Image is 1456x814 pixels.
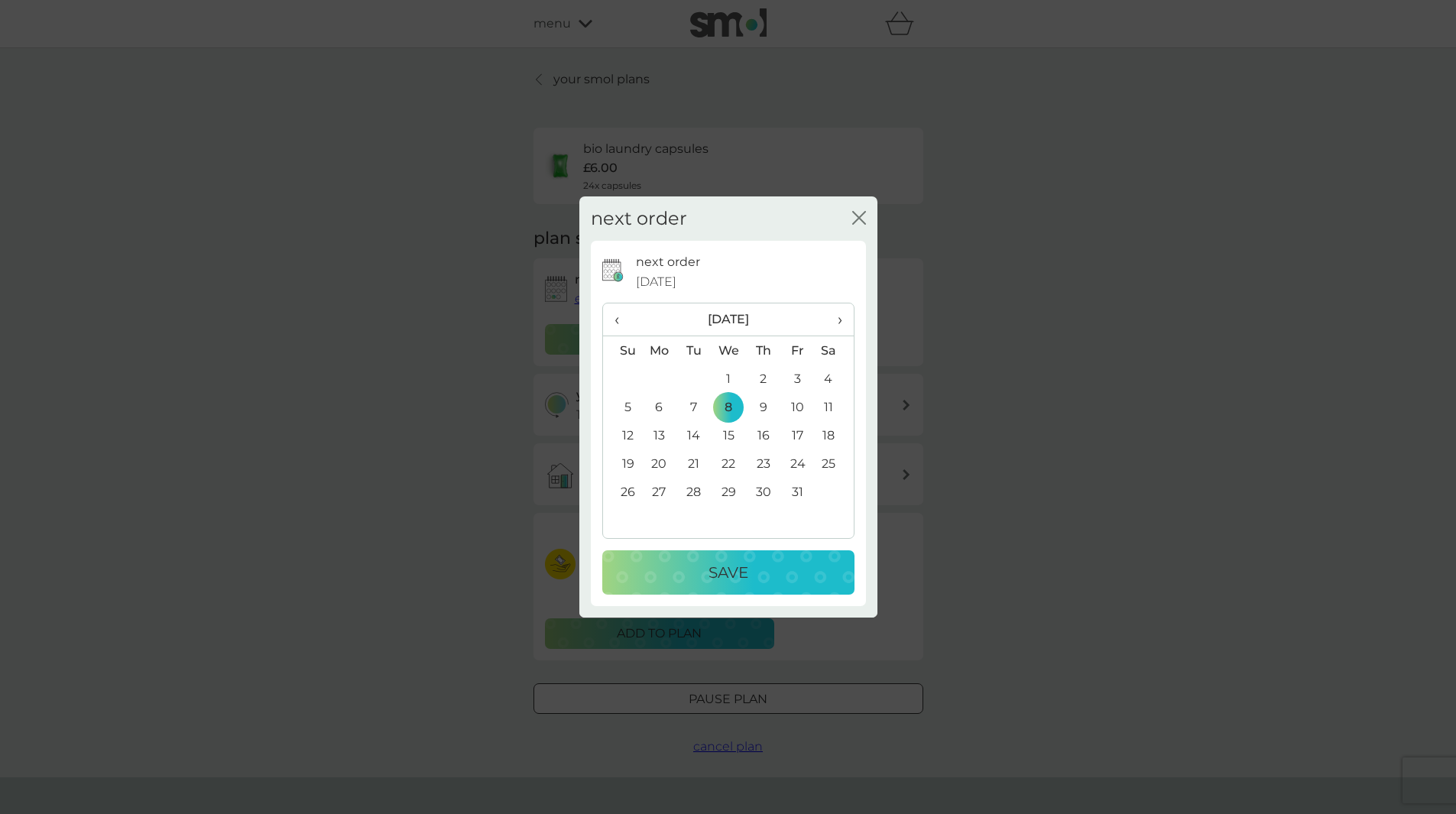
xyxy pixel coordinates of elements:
td: 7 [676,393,711,421]
p: next order [636,252,700,272]
span: ‹ [615,303,631,336]
td: 15 [711,421,746,449]
th: Su [603,336,642,365]
th: Fr [780,336,815,365]
td: 20 [642,449,677,478]
td: 19 [603,449,642,478]
td: 8 [711,393,746,421]
td: 4 [815,365,853,393]
td: 24 [780,449,815,478]
td: 16 [746,421,780,449]
th: Mo [642,336,677,365]
td: 12 [603,421,642,449]
td: 14 [676,421,711,449]
p: Save [709,560,748,585]
td: 5 [603,393,642,421]
td: 3 [780,365,815,393]
td: 23 [746,449,780,478]
th: Tu [676,336,711,365]
td: 22 [711,449,746,478]
button: Save [602,550,854,595]
td: 6 [642,393,677,421]
td: 30 [746,478,780,506]
td: 11 [815,393,853,421]
span: › [826,303,841,336]
td: 31 [780,478,815,506]
td: 2 [746,365,780,393]
td: 18 [815,421,853,449]
td: 27 [642,478,677,506]
td: 9 [746,393,780,421]
th: We [711,336,746,365]
th: Th [746,336,780,365]
td: 25 [815,449,853,478]
th: Sa [815,336,853,365]
button: close [852,211,866,227]
td: 21 [676,449,711,478]
th: [DATE] [642,303,816,336]
td: 26 [603,478,642,506]
span: [DATE] [636,272,676,292]
h2: next order [591,208,687,230]
td: 29 [711,478,746,506]
td: 17 [780,421,815,449]
td: 1 [711,365,746,393]
td: 13 [642,421,677,449]
td: 28 [676,478,711,506]
td: 10 [780,393,815,421]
